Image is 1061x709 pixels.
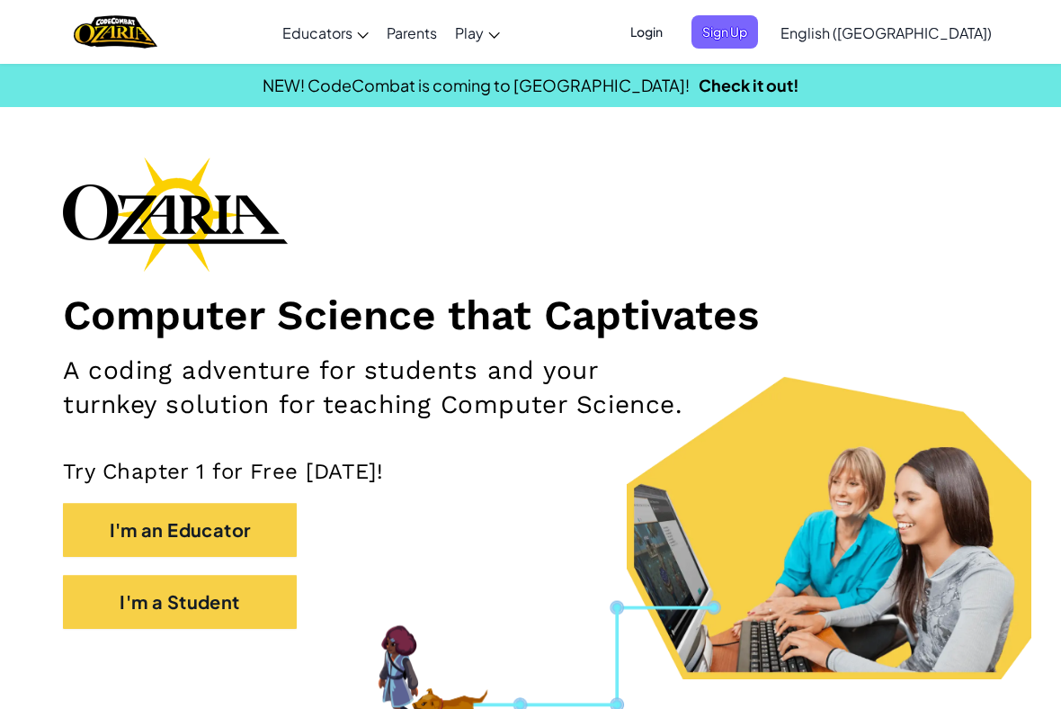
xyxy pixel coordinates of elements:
[63,503,297,557] button: I'm an Educator
[63,354,690,422] h2: A coding adventure for students and your turnkey solution for teaching Computer Science.
[771,8,1001,57] a: English ([GEOGRAPHIC_DATA])
[620,15,673,49] button: Login
[780,23,992,42] span: English ([GEOGRAPHIC_DATA])
[446,8,509,57] a: Play
[263,75,690,95] span: NEW! CodeCombat is coming to [GEOGRAPHIC_DATA]!
[378,8,446,57] a: Parents
[699,75,799,95] a: Check it out!
[63,290,998,340] h1: Computer Science that Captivates
[282,23,352,42] span: Educators
[691,15,758,49] button: Sign Up
[273,8,378,57] a: Educators
[74,13,157,50] a: Ozaria by CodeCombat logo
[63,458,998,485] p: Try Chapter 1 for Free [DATE]!
[63,157,288,272] img: Ozaria branding logo
[455,23,484,42] span: Play
[63,575,297,629] button: I'm a Student
[74,13,157,50] img: Home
